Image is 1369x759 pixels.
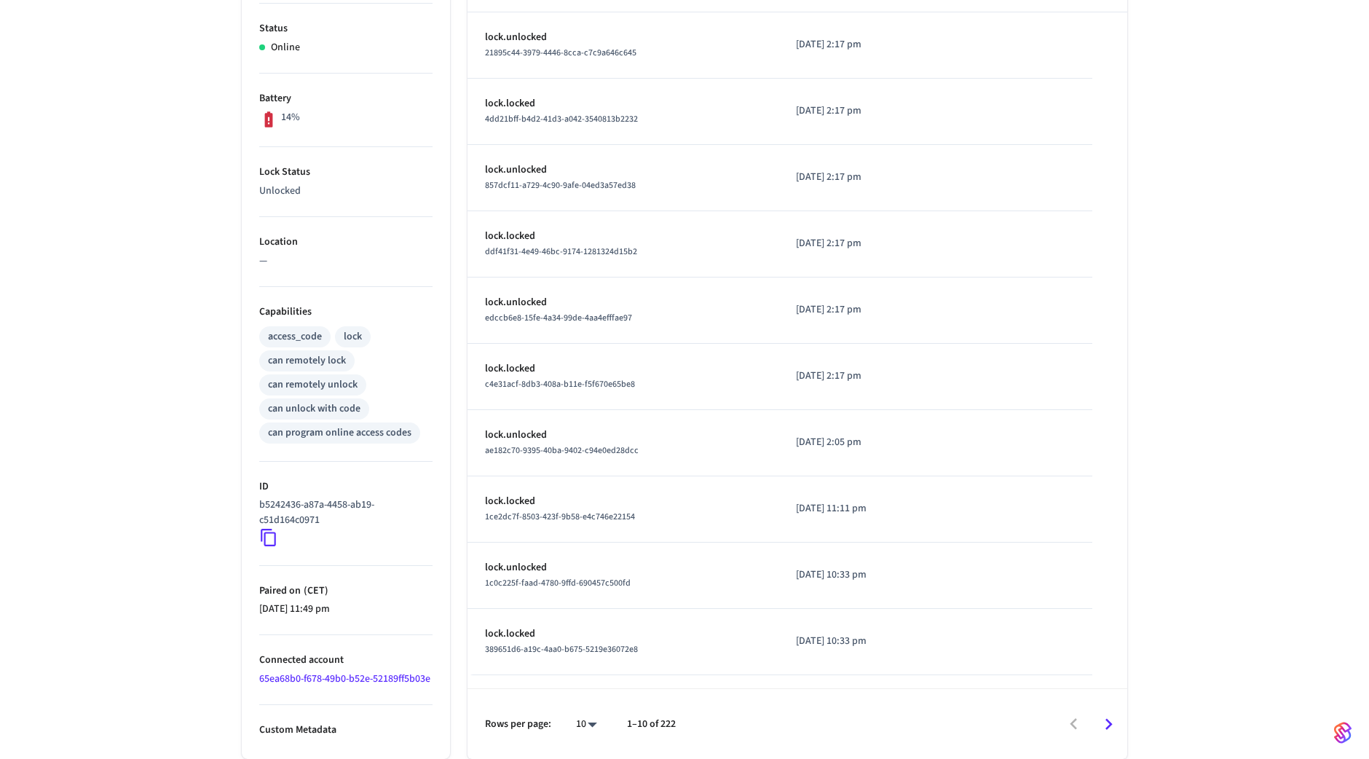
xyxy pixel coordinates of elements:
div: can program online access codes [268,425,411,441]
p: Unlocked [259,184,433,199]
p: [DATE] 10:33 pm [796,567,935,583]
p: Online [271,40,300,55]
p: Status [259,21,433,36]
p: [DATE] 11:11 pm [796,501,935,516]
span: ( CET ) [301,583,328,598]
p: 14% [281,110,300,125]
p: [DATE] 11:49 pm [259,602,433,617]
span: 4dd21bff-b4d2-41d3-a042-3540813b2232 [485,113,638,125]
p: ID [259,479,433,495]
p: lock.locked [485,96,761,111]
p: [DATE] 2:05 pm [796,435,935,450]
span: ddf41f31-4e49-46bc-9174-1281324d15b2 [485,245,637,258]
p: 1–10 of 222 [627,717,676,732]
span: 857dcf11-a729-4c90-9afe-04ed3a57ed38 [485,179,636,192]
p: — [259,253,433,269]
p: Battery [259,91,433,106]
p: [DATE] 2:17 pm [796,369,935,384]
p: [DATE] 10:33 pm [796,634,935,649]
span: 389651d6-a19c-4aa0-b675-5219e36072e8 [485,643,638,656]
p: lock.unlocked [485,428,761,443]
p: Capabilities [259,304,433,320]
button: Go to next page [1092,707,1126,742]
p: lock.unlocked [485,162,761,178]
p: [DATE] 2:17 pm [796,37,935,52]
span: c4e31acf-8db3-408a-b11e-f5f670e65be8 [485,378,635,390]
p: [DATE] 2:17 pm [796,302,935,318]
p: [DATE] 2:17 pm [796,236,935,251]
span: ae182c70-9395-40ba-9402-c94e0ed28dcc [485,444,639,457]
p: Location [259,235,433,250]
span: 1c0c225f-faad-4780-9ffd-690457c500fd [485,577,631,589]
span: 1ce2dc7f-8503-423f-9b58-e4c746e22154 [485,511,635,523]
div: lock [344,329,362,345]
p: lock.locked [485,494,761,509]
div: can remotely lock [268,353,346,369]
p: lock.locked [485,229,761,244]
p: Lock Status [259,165,433,180]
p: Custom Metadata [259,723,433,738]
p: Rows per page: [485,717,551,732]
div: 10 [569,714,604,735]
p: Connected account [259,653,433,668]
div: can remotely unlock [268,377,358,393]
p: b5242436-a87a-4458-ab19-c51d164c0971 [259,498,427,528]
span: 21895c44-3979-4446-8cca-c7c9a646c645 [485,47,636,59]
img: SeamLogoGradient.69752ec5.svg [1334,721,1352,744]
p: lock.locked [485,361,761,377]
div: can unlock with code [268,401,360,417]
span: edccb6e8-15fe-4a34-99de-4aa4efffae97 [485,312,632,324]
p: lock.locked [485,626,761,642]
p: [DATE] 2:17 pm [796,170,935,185]
p: [DATE] 2:17 pm [796,103,935,119]
p: lock.unlocked [485,560,761,575]
p: Paired on [259,583,433,599]
p: lock.unlocked [485,30,761,45]
a: 65ea68b0-f678-49b0-b52e-52189ff5b03e [259,672,430,686]
div: access_code [268,329,322,345]
p: lock.unlocked [485,295,761,310]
